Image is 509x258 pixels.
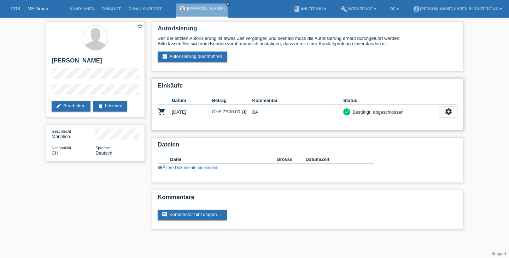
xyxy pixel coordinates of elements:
i: star_border [137,23,143,29]
a: deleteLöschen [93,101,127,112]
a: Einkäufe [98,7,125,11]
th: Datum [172,96,212,105]
h2: Kommentare [158,194,457,204]
i: account_circle [413,6,420,13]
td: BA [252,105,343,119]
i: check [344,109,349,114]
i: build [340,6,347,13]
div: Seit der letzten Autorisierung ist etwas Zeit vergangen und deshalb muss die Autorisierung erneut... [158,36,457,46]
i: edit [56,103,62,109]
div: Männlich [52,128,95,139]
i: POSP00024531 [158,107,166,116]
a: star_border [137,23,143,30]
i: visibility [158,165,163,170]
a: account_circle[PERSON_NAME] Uhren Bijouterie AG ▾ [409,7,505,11]
h2: Dateien [158,141,457,152]
th: Datei [170,155,276,164]
a: close [226,2,230,7]
a: buildWerkzeuge ▾ [337,7,380,11]
a: editBearbeiten [52,101,90,112]
a: bookAnleitung ▾ [290,7,330,11]
a: commentKommentar hinzufügen ... [158,210,227,220]
span: Deutsch [95,150,112,156]
th: Datum/Zeit [306,155,364,164]
div: Bestätigt, abgeschlossen [350,108,404,116]
i: comment [162,212,168,217]
span: Sprache [95,146,110,150]
td: CHF 7'500.00 [212,105,252,119]
span: Geschlecht [52,129,71,133]
a: E-Mail Support [125,7,165,11]
i: close [226,2,230,6]
a: Kund*innen [66,7,98,11]
span: Nationalität [52,146,71,150]
i: delete [98,103,103,109]
h2: Einkäufe [158,82,457,93]
th: Kommentar [252,96,343,105]
th: Grösse [276,155,305,164]
i: settings [445,108,452,115]
th: Betrag [212,96,252,105]
th: Status [343,96,440,105]
td: [DATE] [172,105,212,119]
a: Support [491,251,506,256]
a: DE ▾ [387,7,402,11]
a: assignment_turned_inAutorisierung durchführen [158,52,227,62]
i: book [293,6,300,13]
a: POS — MF Group [11,6,48,11]
a: [PERSON_NAME] [187,6,225,11]
h2: Autorisierung [158,25,457,36]
i: assignment_turned_in [162,54,168,59]
i: 24 Raten [241,109,247,115]
a: visibilityÄltere Dokumente einblenden [158,165,218,170]
h2: [PERSON_NAME] [52,57,139,68]
span: Schweiz [52,150,58,156]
